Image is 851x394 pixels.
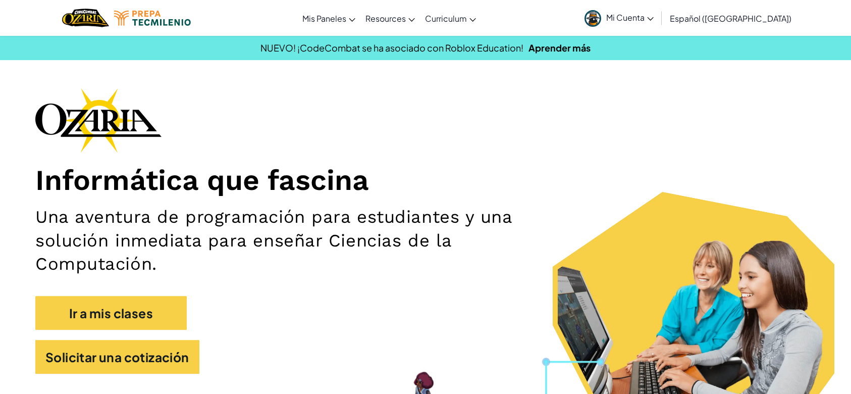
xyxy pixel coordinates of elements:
[420,5,481,32] a: Curriculum
[670,13,791,24] span: Español ([GEOGRAPHIC_DATA])
[62,8,109,28] a: Ozaria by CodeCombat logo
[35,205,558,276] h2: Una aventura de programación para estudiantes y una solución inmediata para enseñar Ciencias de l...
[62,8,109,28] img: Home
[35,163,816,198] h1: Informática que fascina
[35,340,199,374] a: Solicitar una cotización
[528,42,591,54] a: Aprender más
[260,42,523,54] span: NUEVO! ¡CodeCombat se ha asociado con Roblox Education!
[365,13,406,24] span: Resources
[302,13,346,24] span: Mis Paneles
[584,10,601,27] img: avatar
[579,2,659,34] a: Mi Cuenta
[425,13,467,24] span: Curriculum
[35,296,187,330] a: Ir a mis clases
[606,12,654,23] span: Mi Cuenta
[360,5,420,32] a: Resources
[297,5,360,32] a: Mis Paneles
[35,88,162,153] img: Ozaria branding logo
[114,11,191,26] img: Tecmilenio logo
[665,5,796,32] a: Español ([GEOGRAPHIC_DATA])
